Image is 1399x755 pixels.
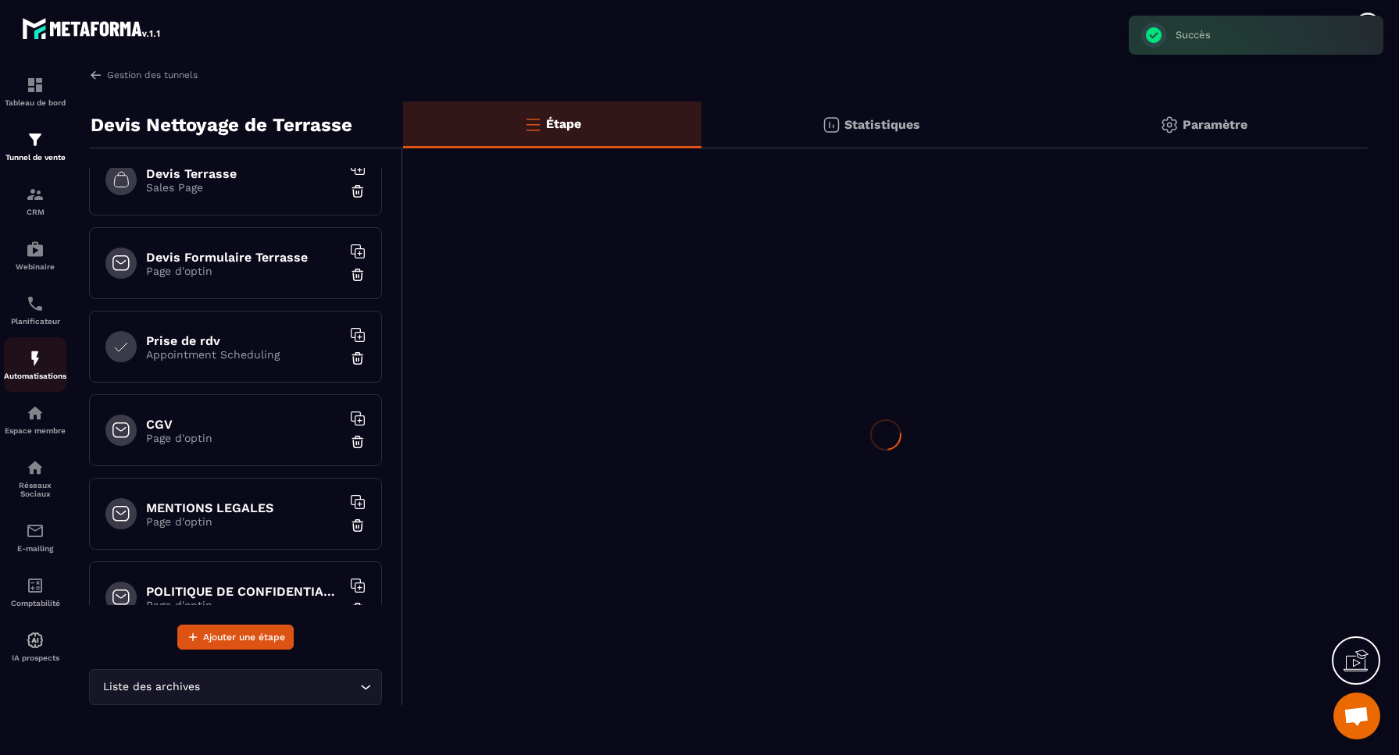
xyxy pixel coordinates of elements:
p: Page d'optin [146,515,341,528]
h6: CGV [146,417,341,432]
img: arrow [89,68,103,82]
img: stats.20deebd0.svg [822,116,840,134]
img: trash [350,601,366,617]
p: Comptabilité [4,599,66,607]
p: Automatisations [4,372,66,380]
a: Gestion des tunnels [89,68,198,82]
img: logo [22,14,162,42]
img: trash [350,183,366,199]
p: Étape [546,116,581,131]
p: Page d'optin [146,599,341,611]
a: schedulerschedulerPlanificateur [4,283,66,337]
p: Réseaux Sociaux [4,481,66,498]
p: Webinaire [4,262,66,271]
img: formation [26,130,45,149]
a: Ouvrir le chat [1333,693,1380,739]
img: email [26,522,45,540]
a: automationsautomationsEspace membre [4,392,66,447]
h6: Devis Terrasse [146,166,341,181]
a: automationsautomationsAutomatisations [4,337,66,392]
img: formation [26,185,45,204]
button: Ajouter une étape [177,625,294,650]
img: automations [26,404,45,422]
h6: POLITIQUE DE CONFIDENTIALITE [146,584,341,599]
p: Espace membre [4,426,66,435]
p: Statistiques [844,117,920,132]
img: scheduler [26,294,45,313]
p: Tableau de bord [4,98,66,107]
p: Sales Page [146,181,341,194]
p: Tunnel de vente [4,153,66,162]
p: Page d'optin [146,265,341,277]
p: Planificateur [4,317,66,326]
img: setting-gr.5f69749f.svg [1160,116,1179,134]
span: Ajouter une étape [203,629,285,645]
p: Appointment Scheduling [146,348,341,361]
img: trash [350,351,366,366]
img: trash [350,434,366,450]
a: automationsautomationsWebinaire [4,228,66,283]
a: formationformationCRM [4,173,66,228]
img: accountant [26,576,45,595]
span: Liste des archives [99,678,203,696]
h6: Prise de rdv [146,333,341,348]
img: automations [26,349,45,368]
img: automations [26,240,45,258]
a: formationformationTunnel de vente [4,119,66,173]
h6: MENTIONS LEGALES [146,500,341,515]
img: trash [350,267,366,283]
p: Paramètre [1183,117,1247,132]
p: CRM [4,208,66,216]
p: E-mailing [4,544,66,553]
a: emailemailE-mailing [4,510,66,564]
img: bars-o.4a397970.svg [523,115,542,134]
a: formationformationTableau de bord [4,64,66,119]
img: automations [26,631,45,650]
input: Search for option [203,678,356,696]
p: Page d'optin [146,432,341,444]
h6: Devis Formulaire Terrasse [146,250,341,265]
p: Devis Nettoyage de Terrasse [91,109,352,141]
div: Search for option [89,669,382,705]
img: formation [26,76,45,94]
a: social-networksocial-networkRéseaux Sociaux [4,447,66,510]
p: IA prospects [4,654,66,662]
a: accountantaccountantComptabilité [4,564,66,619]
img: trash [350,518,366,533]
img: social-network [26,458,45,477]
